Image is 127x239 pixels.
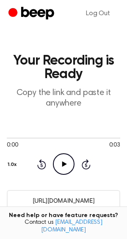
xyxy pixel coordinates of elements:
span: Contact us [5,219,122,234]
p: Copy the link and paste it anywhere [7,88,120,109]
a: Log Out [77,3,119,24]
span: 0:03 [109,141,120,150]
span: 0:00 [7,141,18,150]
button: 1.0x [7,158,20,172]
a: [EMAIL_ADDRESS][DOMAIN_NAME] [41,220,102,233]
h1: Your Recording is Ready [7,54,120,81]
a: Beep [8,5,56,22]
